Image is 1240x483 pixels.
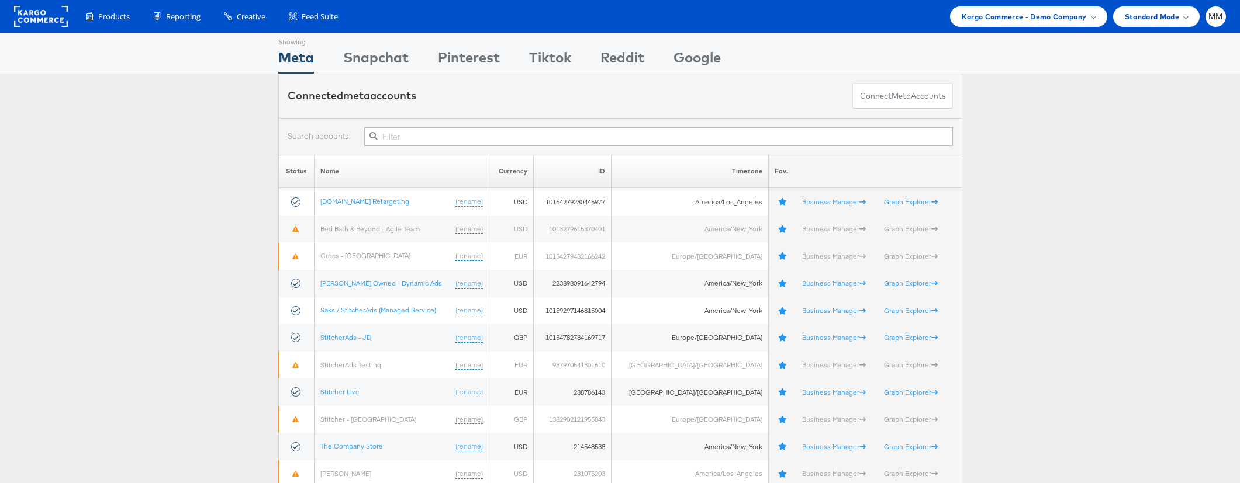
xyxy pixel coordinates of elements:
[892,91,911,102] span: meta
[320,279,442,287] a: [PERSON_NAME] Owned - Dynamic Ads
[611,406,769,433] td: Europe/[GEOGRAPHIC_DATA]
[343,47,409,74] div: Snapchat
[611,188,769,216] td: America/Los_Angeles
[288,88,416,103] div: Connected accounts
[320,442,383,450] a: The Company Store
[611,378,769,406] td: [GEOGRAPHIC_DATA]/[GEOGRAPHIC_DATA]
[343,89,370,102] span: meta
[489,155,533,188] th: Currency
[455,305,483,315] a: (rename)
[302,11,338,22] span: Feed Suite
[489,216,533,243] td: USD
[489,242,533,270] td: EUR
[533,352,611,379] td: 987970541301610
[802,388,866,397] a: Business Manager
[884,388,938,397] a: Graph Explorer
[884,415,938,423] a: Graph Explorer
[884,442,938,451] a: Graph Explorer
[529,47,571,74] div: Tiktok
[884,333,938,342] a: Graph Explorer
[802,360,866,369] a: Business Manager
[320,305,436,314] a: Saks / StitcherAds (Managed Service)
[962,11,1087,23] span: Kargo Commerce - Demo Company
[884,360,938,369] a: Graph Explorer
[611,352,769,379] td: [GEOGRAPHIC_DATA]/[GEOGRAPHIC_DATA]
[438,47,500,74] div: Pinterest
[533,406,611,433] td: 1382902121955843
[455,442,483,451] a: (rename)
[884,224,938,233] a: Graph Explorer
[320,224,420,233] a: Bed Bath & Beyond - Agile Team
[611,155,769,188] th: Timezone
[489,324,533,352] td: GBP
[98,11,130,22] span: Products
[533,433,611,460] td: 214548538
[802,469,866,478] a: Business Manager
[802,333,866,342] a: Business Manager
[533,155,611,188] th: ID
[320,251,410,260] a: Crocs - [GEOGRAPHIC_DATA]
[802,279,866,287] a: Business Manager
[278,155,315,188] th: Status
[533,242,611,270] td: 10154279432166242
[611,242,769,270] td: Europe/[GEOGRAPHIC_DATA]
[611,433,769,460] td: America/New_York
[802,306,866,315] a: Business Manager
[489,433,533,460] td: USD
[320,360,381,369] a: StitcherAds Testing
[237,11,265,22] span: Creative
[884,306,938,315] a: Graph Explorer
[455,333,483,343] a: (rename)
[489,297,533,325] td: USD
[489,378,533,406] td: EUR
[489,188,533,216] td: USD
[802,224,866,233] a: Business Manager
[802,252,866,260] a: Business Manager
[600,47,644,74] div: Reddit
[533,324,611,352] td: 10154782784169717
[455,360,483,370] a: (rename)
[455,415,483,425] a: (rename)
[455,387,483,397] a: (rename)
[455,251,483,261] a: (rename)
[320,415,416,423] a: Stitcher - [GEOGRAPHIC_DATA]
[533,270,611,297] td: 223898091642794
[489,352,533,379] td: EUR
[884,197,938,206] a: Graph Explorer
[315,155,489,188] th: Name
[320,469,371,478] a: [PERSON_NAME]
[1125,11,1179,23] span: Standard Mode
[611,216,769,243] td: America/New_York
[884,469,938,478] a: Graph Explorer
[489,406,533,433] td: GBP
[533,188,611,216] td: 10154279280445977
[364,127,952,146] input: Filter
[320,387,360,396] a: Stitcher Live
[611,297,769,325] td: America/New_York
[852,83,953,109] button: ConnectmetaAccounts
[611,270,769,297] td: America/New_York
[802,442,866,451] a: Business Manager
[884,279,938,287] a: Graph Explorer
[1208,13,1223,20] span: MM
[320,197,409,206] a: [DOMAIN_NAME] Retargeting
[455,197,483,207] a: (rename)
[455,279,483,289] a: (rename)
[489,270,533,297] td: USD
[611,324,769,352] td: Europe/[GEOGRAPHIC_DATA]
[802,197,866,206] a: Business Manager
[320,333,371,342] a: StitcherAds - JD
[884,252,938,260] a: Graph Explorer
[673,47,721,74] div: Google
[533,297,611,325] td: 10159297146815004
[455,224,483,234] a: (rename)
[533,216,611,243] td: 1013279615370401
[533,378,611,406] td: 238786143
[802,415,866,423] a: Business Manager
[166,11,201,22] span: Reporting
[455,469,483,479] a: (rename)
[278,47,314,74] div: Meta
[278,33,314,47] div: Showing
